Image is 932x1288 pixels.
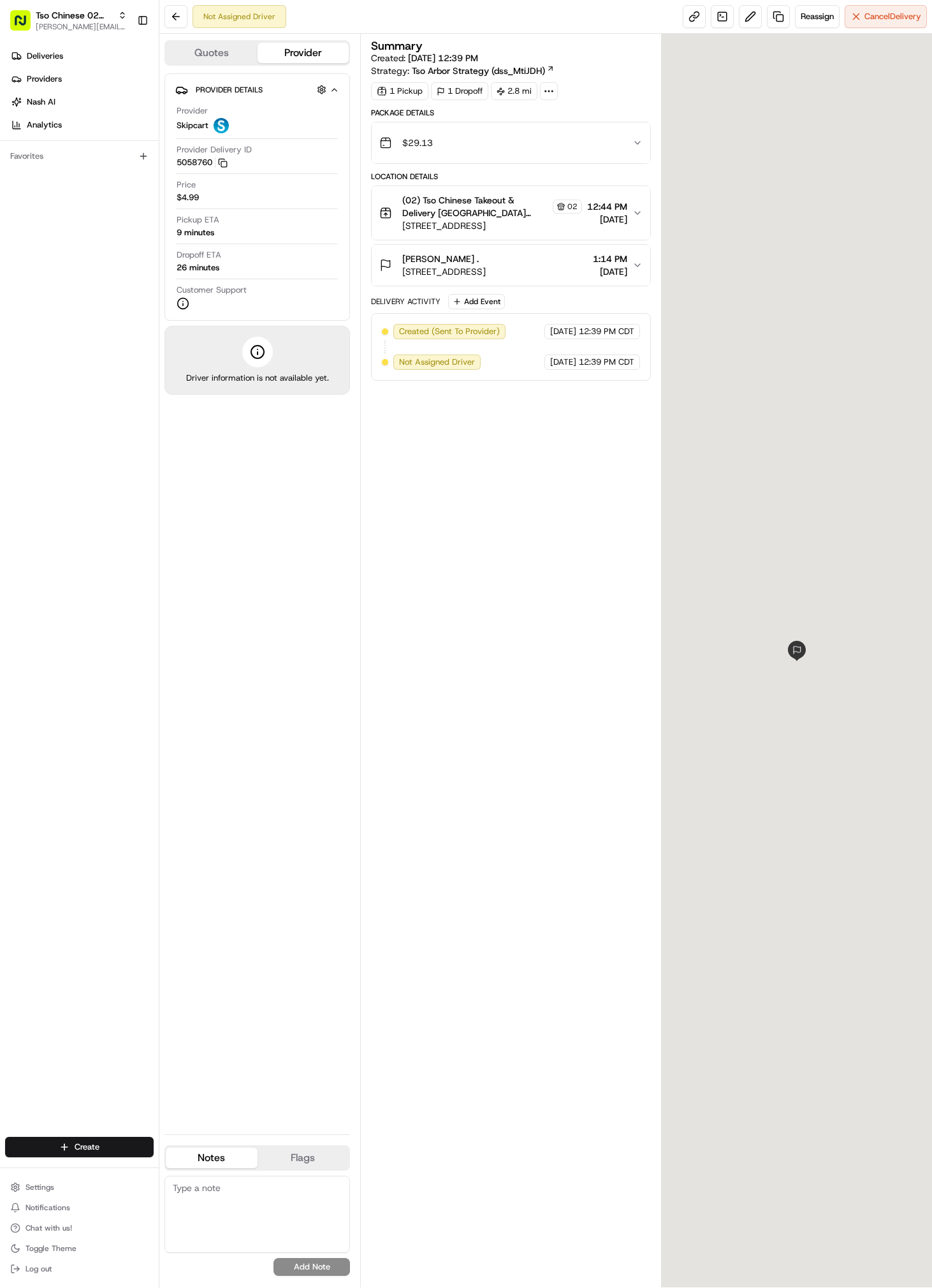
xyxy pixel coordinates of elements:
[25,1223,72,1233] span: Chat with us!
[402,219,582,232] span: [STREET_ADDRESS]
[402,252,479,265] span: [PERSON_NAME] .
[801,11,834,22] span: Reassign
[57,122,209,135] div: Start new chat
[371,82,428,100] div: 1 Pickup
[593,265,627,278] span: [DATE]
[372,186,650,240] button: (02) Tso Chinese Takeout & Delivery [GEOGRAPHIC_DATA] [GEOGRAPHIC_DATA] Crossing Manager02[STREET...
[90,316,154,326] a: Powered byPylon
[372,122,650,163] button: $29.13
[13,51,232,71] p: Welcome 👋
[5,69,159,89] a: Providers
[27,96,55,108] span: Nash AI
[258,1148,349,1168] button: Flags
[258,43,349,63] button: Provider
[27,122,50,145] img: 1738778727109-b901c2ba-d612-49f7-a14d-d897ce62d23f
[177,120,208,131] span: Skipcart
[127,316,154,326] span: Pylon
[36,9,113,22] button: Tso Chinese 02 Arbor
[399,326,500,337] span: Created (Sent To Provider)
[593,252,627,265] span: 1:14 PM
[399,356,475,368] span: Not Assigned Driver
[145,232,171,242] span: [DATE]
[579,356,634,368] span: 12:39 PM CDT
[5,1219,154,1237] button: Chat with us!
[5,1178,154,1196] button: Settings
[845,5,927,28] button: CancelDelivery
[103,280,210,303] a: 💻API Documentation
[567,201,578,212] span: 02
[13,13,38,38] img: Nash
[27,119,62,131] span: Analytics
[5,1240,154,1257] button: Toggle Theme
[371,108,651,118] div: Package Details
[587,200,627,213] span: 12:44 PM
[138,232,143,242] span: •
[371,64,555,77] div: Strategy:
[550,326,576,337] span: [DATE]
[25,285,98,298] span: Knowledge Base
[864,11,921,22] span: Cancel Delivery
[177,144,252,156] span: Provider Delivery ID
[177,105,208,117] span: Provider
[402,265,486,278] span: [STREET_ADDRESS]
[550,356,576,368] span: [DATE]
[120,285,205,298] span: API Documentation
[108,286,118,296] div: 💻
[402,136,433,149] span: $29.13
[196,85,263,95] span: Provider Details
[412,64,555,77] a: Tso Arbor Strategy (dss_MtiJDH)
[166,1148,258,1168] button: Notes
[177,192,199,203] span: $4.99
[27,73,62,85] span: Providers
[177,179,196,191] span: Price
[13,186,33,206] img: Antonia (Store Manager)
[448,294,505,309] button: Add Event
[217,126,232,141] button: Start new chat
[166,43,258,63] button: Quotes
[25,1243,76,1254] span: Toggle Theme
[214,118,229,133] img: profile_skipcart_partner.png
[186,372,329,384] span: Driver information is not available yet.
[177,262,219,274] div: 26 minutes
[33,82,210,96] input: Clear
[371,52,478,64] span: Created:
[13,286,23,296] div: 📗
[13,166,85,176] div: Past conversations
[579,326,634,337] span: 12:39 PM CDT
[13,122,36,145] img: 1736555255976-a54dd68f-1ca7-489b-9aae-adbdc363a1c4
[25,1182,54,1192] span: Settings
[372,245,650,286] button: [PERSON_NAME] .[STREET_ADDRESS]1:14 PM[DATE]
[177,249,221,261] span: Dropoff ETA
[170,198,175,208] span: •
[175,79,339,100] button: Provider Details
[27,50,63,62] span: Deliveries
[371,296,441,307] div: Delivery Activity
[491,82,537,100] div: 2.8 mi
[177,227,214,238] div: 9 minutes
[431,82,488,100] div: 1 Dropoff
[5,146,154,166] div: Favorites
[40,198,168,208] span: [PERSON_NAME] (Store Manager)
[795,5,840,28] button: Reassign
[75,1141,99,1153] span: Create
[177,198,203,208] span: [DATE]
[408,52,478,64] span: [DATE] 12:39 PM
[25,1264,52,1274] span: Log out
[5,1260,154,1278] button: Log out
[5,5,132,36] button: Tso Chinese 02 Arbor[PERSON_NAME][EMAIL_ADDRESS][DOMAIN_NAME]
[8,280,103,303] a: 📗Knowledge Base
[25,1203,70,1213] span: Notifications
[5,46,159,66] a: Deliveries
[177,157,228,168] button: 5058760
[57,135,175,145] div: We're available if you need us!
[412,64,545,77] span: Tso Arbor Strategy (dss_MtiJDH)
[36,22,127,32] button: [PERSON_NAME][EMAIL_ADDRESS][DOMAIN_NAME]
[371,172,651,182] div: Location Details
[402,194,550,219] span: (02) Tso Chinese Takeout & Delivery [GEOGRAPHIC_DATA] [GEOGRAPHIC_DATA] Crossing Manager
[371,40,423,52] h3: Summary
[177,284,247,296] span: Customer Support
[25,233,36,243] img: 1736555255976-a54dd68f-1ca7-489b-9aae-adbdc363a1c4
[177,214,219,226] span: Pickup ETA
